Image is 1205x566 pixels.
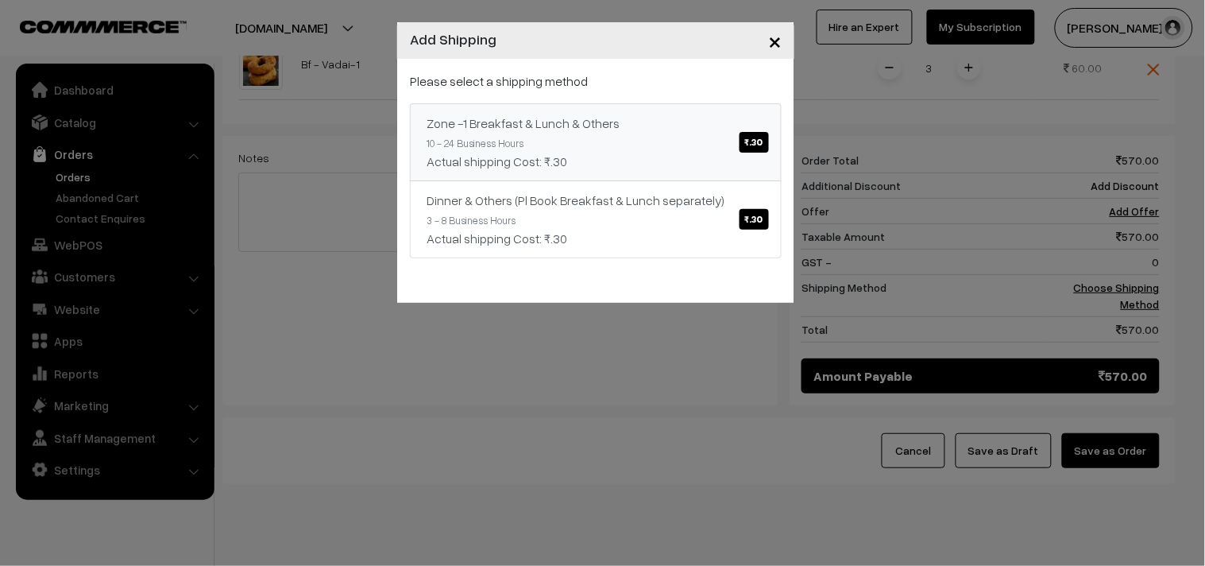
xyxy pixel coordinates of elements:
[410,180,782,258] a: Dinner & Others (Pl Book Breakfast & Lunch separately)₹.30 3 - 8 Business HoursActual shipping Co...
[410,103,782,181] a: Zone -1 Breakfast & Lunch & Others₹.30 10 - 24 Business HoursActual shipping Cost: ₹.30
[755,16,794,65] button: Close
[740,132,769,153] span: ₹.30
[427,229,765,248] div: Actual shipping Cost: ₹.30
[740,209,769,230] span: ₹.30
[410,29,496,50] h4: Add Shipping
[427,137,523,149] small: 10 - 24 Business Hours
[768,25,782,55] span: ×
[427,152,765,171] div: Actual shipping Cost: ₹.30
[410,72,782,91] p: Please select a shipping method
[427,191,765,210] div: Dinner & Others (Pl Book Breakfast & Lunch separately)
[427,214,516,227] small: 3 - 8 Business Hours
[427,114,765,133] div: Zone -1 Breakfast & Lunch & Others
